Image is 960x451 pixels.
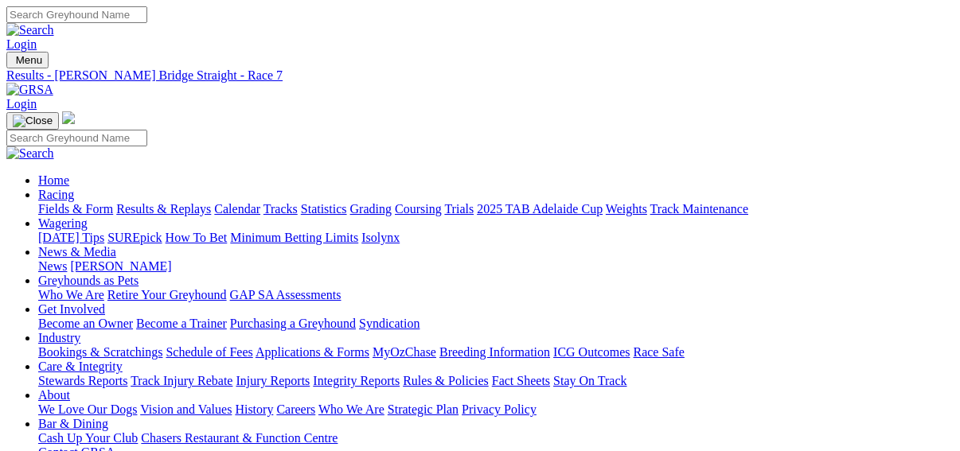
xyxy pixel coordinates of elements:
img: GRSA [6,83,53,97]
a: Results - [PERSON_NAME] Bridge Straight - Race 7 [6,68,954,83]
a: Calendar [214,202,260,216]
a: Fields & Form [38,202,113,216]
a: Syndication [359,317,420,330]
div: News & Media [38,259,954,274]
a: Statistics [301,202,347,216]
a: 2025 TAB Adelaide Cup [477,202,603,216]
a: Home [38,173,69,187]
a: Privacy Policy [462,402,537,416]
div: Racing [38,202,954,216]
div: Get Involved [38,317,954,331]
div: Care & Integrity [38,374,954,388]
a: Greyhounds as Pets [38,274,139,287]
img: logo-grsa-white.png [62,111,75,124]
img: Close [13,115,53,127]
input: Search [6,130,147,146]
a: Results & Replays [116,202,211,216]
input: Search [6,6,147,23]
a: History [235,402,273,416]
div: Industry [38,345,954,360]
a: MyOzChase [373,345,436,359]
div: About [38,402,954,417]
a: Rules & Policies [403,374,489,387]
button: Toggle navigation [6,112,59,130]
div: Wagering [38,231,954,245]
a: Breeding Information [439,345,550,359]
a: Coursing [395,202,442,216]
a: We Love Our Dogs [38,402,137,416]
a: Become an Owner [38,317,133,330]
a: Tracks [263,202,298,216]
a: ICG Outcomes [553,345,630,359]
img: Search [6,146,54,161]
a: Industry [38,331,80,344]
button: Toggle navigation [6,52,49,68]
a: Login [6,97,37,111]
a: Schedule of Fees [166,345,252,359]
a: GAP SA Assessments [230,288,341,301]
a: How To Bet [166,231,228,244]
a: Care & Integrity [38,360,123,373]
a: [PERSON_NAME] [70,259,171,273]
a: Minimum Betting Limits [230,231,358,244]
a: Retire Your Greyhound [107,288,227,301]
a: Applications & Forms [256,345,369,359]
a: News [38,259,67,273]
span: Menu [16,54,42,66]
a: Purchasing a Greyhound [230,317,356,330]
a: Track Injury Rebate [131,374,232,387]
a: Get Involved [38,302,105,316]
a: Bar & Dining [38,417,108,430]
img: Search [6,23,54,37]
a: [DATE] Tips [38,231,104,244]
a: Careers [276,402,315,416]
a: News & Media [38,245,116,259]
a: Fact Sheets [492,374,550,387]
div: Greyhounds as Pets [38,288,954,302]
a: Race Safe [633,345,684,359]
a: Bookings & Scratchings [38,345,162,359]
a: SUREpick [107,231,162,244]
a: Grading [350,202,392,216]
a: Stay On Track [553,374,626,387]
a: About [38,388,70,402]
a: Isolynx [361,231,400,244]
a: Racing [38,188,74,201]
a: Chasers Restaurant & Function Centre [141,431,338,445]
a: Who We Are [318,402,384,416]
a: Who We Are [38,288,104,301]
a: Injury Reports [236,374,310,387]
div: Bar & Dining [38,431,954,445]
a: Login [6,37,37,51]
a: Weights [606,202,647,216]
a: Integrity Reports [313,374,400,387]
a: Strategic Plan [388,402,459,416]
a: Trials [444,202,474,216]
a: Vision and Values [140,402,232,416]
a: Stewards Reports [38,374,127,387]
a: Become a Trainer [136,317,227,330]
a: Wagering [38,216,88,230]
a: Cash Up Your Club [38,431,138,445]
a: Track Maintenance [650,202,748,216]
